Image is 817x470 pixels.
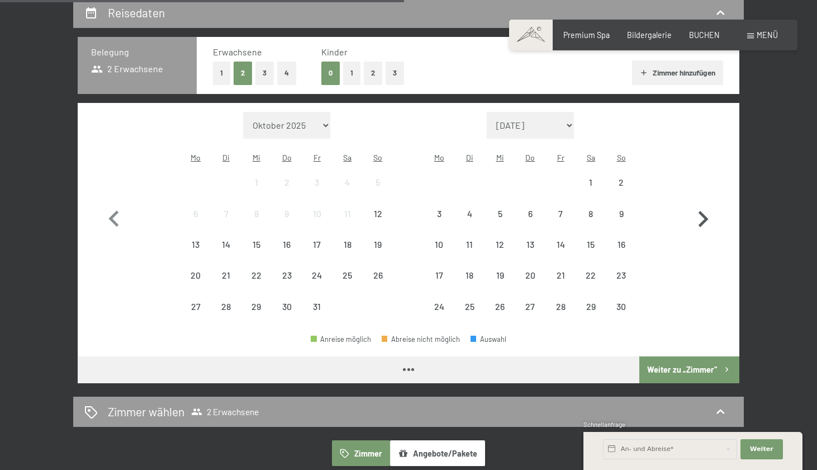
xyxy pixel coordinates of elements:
button: 2 [234,62,252,84]
div: Anreise nicht möglich [272,199,302,229]
div: Anreise nicht möglich [424,260,454,290]
div: 22 [243,271,270,299]
div: Wed Nov 12 2025 [484,229,515,260]
div: Anreise nicht möglich [241,260,272,290]
div: Anreise nicht möglich [515,291,545,321]
div: 5 [364,178,392,206]
div: Anreise nicht möglich [272,291,302,321]
abbr: Donnerstag [525,153,535,162]
div: Anreise nicht möglich [302,229,332,260]
div: Fri Oct 10 2025 [302,199,332,229]
div: 24 [303,271,331,299]
div: 12 [364,209,392,237]
button: 3 [386,62,404,84]
div: Anreise nicht möglich [576,291,606,321]
div: Anreise nicht möglich [454,260,484,290]
div: Wed Nov 19 2025 [484,260,515,290]
div: 6 [182,209,210,237]
div: Anreise nicht möglich [424,229,454,260]
div: Anreise nicht möglich [576,167,606,198]
div: 17 [303,240,331,268]
div: Anreise nicht möglich [484,199,515,229]
div: Sun Oct 12 2025 [363,199,393,229]
div: Wed Oct 22 2025 [241,260,272,290]
div: Anreise nicht möglich [180,291,211,321]
abbr: Freitag [557,153,564,162]
abbr: Donnerstag [282,153,292,162]
div: Anreise nicht möglich [576,260,606,290]
div: 26 [486,302,514,330]
div: Fri Nov 14 2025 [545,229,576,260]
div: Anreise nicht möglich [484,260,515,290]
div: Anreise nicht möglich [606,260,636,290]
div: Abreise nicht möglich [382,336,460,343]
div: Sun Nov 30 2025 [606,291,636,321]
div: Tue Nov 11 2025 [454,229,484,260]
div: 29 [577,302,605,330]
div: Anreise nicht möglich [484,291,515,321]
div: Fri Nov 28 2025 [545,291,576,321]
div: Anreise nicht möglich [363,229,393,260]
div: 3 [425,209,453,237]
div: Anreise nicht möglich [302,260,332,290]
div: 18 [334,240,362,268]
div: Anreise nicht möglich [332,199,363,229]
div: Anreise nicht möglich [515,199,545,229]
div: 11 [334,209,362,237]
div: 2 [607,178,635,206]
div: 1 [577,178,605,206]
button: Zimmer [332,440,390,466]
div: 2 [273,178,301,206]
div: Sun Nov 16 2025 [606,229,636,260]
div: Wed Nov 05 2025 [484,199,515,229]
div: Wed Oct 15 2025 [241,229,272,260]
a: Premium Spa [563,30,610,40]
div: Anreise nicht möglich [302,199,332,229]
div: Wed Nov 26 2025 [484,291,515,321]
div: Anreise nicht möglich [454,291,484,321]
button: Zimmer hinzufügen [632,60,723,85]
div: 10 [303,209,331,237]
div: Fri Oct 24 2025 [302,260,332,290]
div: 20 [516,271,544,299]
div: 18 [455,271,483,299]
button: Nächster Monat [687,112,719,322]
div: Mon Nov 17 2025 [424,260,454,290]
div: Sat Oct 25 2025 [332,260,363,290]
div: 7 [212,209,240,237]
abbr: Mittwoch [496,153,504,162]
div: Tue Oct 28 2025 [211,291,241,321]
button: 0 [321,62,340,84]
div: Anreise nicht möglich [606,229,636,260]
div: Anreise nicht möglich [211,291,241,321]
div: Anreise nicht möglich [606,291,636,321]
div: Anreise nicht möglich [545,229,576,260]
abbr: Freitag [313,153,321,162]
div: Tue Oct 07 2025 [211,199,241,229]
h3: Belegung [91,46,183,58]
div: Auswahl [471,336,506,343]
div: 9 [607,209,635,237]
abbr: Montag [434,153,444,162]
button: Vorheriger Monat [98,112,130,322]
div: 15 [243,240,270,268]
div: Anreise möglich [311,336,371,343]
div: 25 [334,271,362,299]
div: 17 [425,271,453,299]
div: Anreise nicht möglich [424,199,454,229]
div: 26 [364,271,392,299]
div: Anreise nicht möglich [606,199,636,229]
div: 21 [547,271,574,299]
span: Bildergalerie [627,30,672,40]
abbr: Dienstag [222,153,230,162]
div: Wed Oct 29 2025 [241,291,272,321]
div: Wed Oct 08 2025 [241,199,272,229]
div: 23 [273,271,301,299]
div: 30 [607,302,635,330]
div: Thu Oct 09 2025 [272,199,302,229]
div: Anreise nicht möglich [484,229,515,260]
div: Fri Oct 17 2025 [302,229,332,260]
div: Sat Oct 18 2025 [332,229,363,260]
div: 29 [243,302,270,330]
